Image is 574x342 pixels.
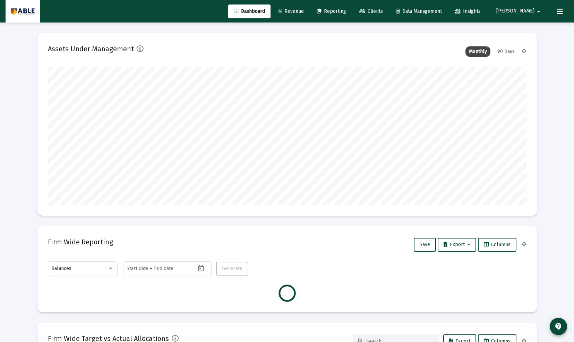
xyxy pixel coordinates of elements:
button: Columns [478,238,516,252]
button: Generate [216,262,248,276]
button: Open calendar [196,263,206,273]
span: Dashboard [234,8,265,14]
mat-icon: arrow_drop_down [534,4,543,18]
span: Generate [222,265,242,271]
span: Reporting [317,8,346,14]
a: Dashboard [228,4,271,18]
a: Reporting [311,4,352,18]
span: Export [444,242,470,247]
div: Monthly [465,46,490,57]
button: [PERSON_NAME] [488,4,551,18]
mat-icon: contact_support [554,322,563,331]
button: Save [414,238,436,252]
span: Balances [51,265,71,271]
a: Data Management [390,4,447,18]
h2: Assets Under Management [48,43,134,54]
a: Insights [449,4,486,18]
span: [PERSON_NAME] [496,8,534,14]
input: Start date [127,266,148,271]
a: Revenue [272,4,309,18]
span: – [150,266,153,271]
div: 90 Days [494,46,518,57]
span: Clients [359,8,383,14]
button: Export [438,238,476,252]
h2: Firm Wide Reporting [48,236,113,247]
a: Clients [353,4,388,18]
input: End date [154,266,187,271]
img: Dashboard [11,4,35,18]
span: Columns [484,242,511,247]
span: Data Management [396,8,442,14]
span: Insights [455,8,481,14]
span: Save [420,242,430,247]
span: Revenue [278,8,304,14]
